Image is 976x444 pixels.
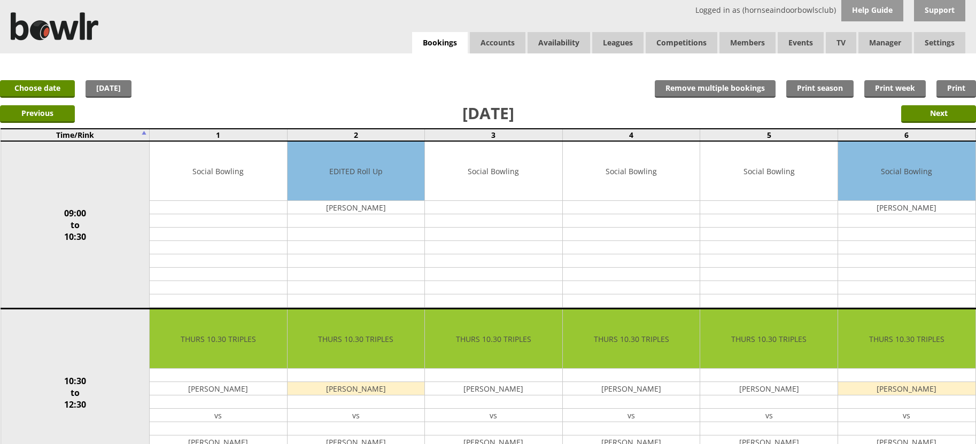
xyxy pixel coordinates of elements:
[412,32,468,54] a: Bookings
[838,142,975,201] td: Social Bowling
[646,32,717,53] a: Competitions
[288,309,425,369] td: THURS 10.30 TRIPLES
[700,382,838,395] td: [PERSON_NAME]
[470,32,525,53] span: Accounts
[838,382,975,395] td: [PERSON_NAME]
[425,309,562,369] td: THURS 10.30 TRIPLES
[838,129,975,141] td: 6
[838,309,975,369] td: THURS 10.30 TRIPLES
[563,142,700,201] td: Social Bowling
[288,201,425,214] td: [PERSON_NAME]
[288,382,425,395] td: [PERSON_NAME]
[150,409,287,422] td: vs
[700,142,838,201] td: Social Bowling
[700,309,838,369] td: THURS 10.30 TRIPLES
[562,129,700,141] td: 4
[1,129,150,141] td: Time/Rink
[700,409,838,422] td: vs
[914,32,965,53] span: Settings
[655,80,776,98] input: Remove multiple bookings
[425,129,563,141] td: 3
[592,32,644,53] a: Leagues
[786,80,854,98] a: Print season
[288,409,425,422] td: vs
[563,309,700,369] td: THURS 10.30 TRIPLES
[287,129,425,141] td: 2
[86,80,131,98] a: [DATE]
[288,142,425,201] td: EDITED Roll Up
[150,142,287,201] td: Social Bowling
[858,32,912,53] span: Manager
[838,409,975,422] td: vs
[719,32,776,53] span: Members
[778,32,824,53] a: Events
[563,382,700,395] td: [PERSON_NAME]
[425,409,562,422] td: vs
[528,32,590,53] a: Availability
[150,382,287,395] td: [PERSON_NAME]
[826,32,856,53] span: TV
[936,80,976,98] a: Print
[563,409,700,422] td: vs
[425,142,562,201] td: Social Bowling
[150,309,287,369] td: THURS 10.30 TRIPLES
[864,80,926,98] a: Print week
[700,129,838,141] td: 5
[1,141,150,309] td: 09:00 to 10:30
[838,201,975,214] td: [PERSON_NAME]
[425,382,562,395] td: [PERSON_NAME]
[901,105,976,123] input: Next
[150,129,288,141] td: 1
